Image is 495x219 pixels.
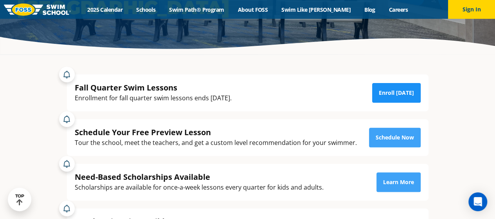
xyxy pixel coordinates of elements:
[75,182,324,193] div: Scholarships are available for once-a-week lessons every quarter for kids and adults.
[382,6,414,13] a: Careers
[372,83,421,103] a: Enroll [DATE]
[4,4,71,16] img: FOSS Swim School Logo
[75,172,324,182] div: Need-Based Scholarships Available
[162,6,231,13] a: Swim Path® Program
[357,6,382,13] a: Blog
[369,128,421,147] a: Schedule Now
[75,127,357,138] div: Schedule Your Free Preview Lesson
[15,194,24,206] div: TOP
[75,138,357,148] div: Tour the school, meet the teachers, and get a custom level recommendation for your swimmer.
[275,6,358,13] a: Swim Like [PERSON_NAME]
[130,6,162,13] a: Schools
[468,192,487,211] div: Open Intercom Messenger
[81,6,130,13] a: 2025 Calendar
[75,82,232,93] div: Fall Quarter Swim Lessons
[376,172,421,192] a: Learn More
[75,93,232,103] div: Enrollment for fall quarter swim lessons ends [DATE].
[231,6,275,13] a: About FOSS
